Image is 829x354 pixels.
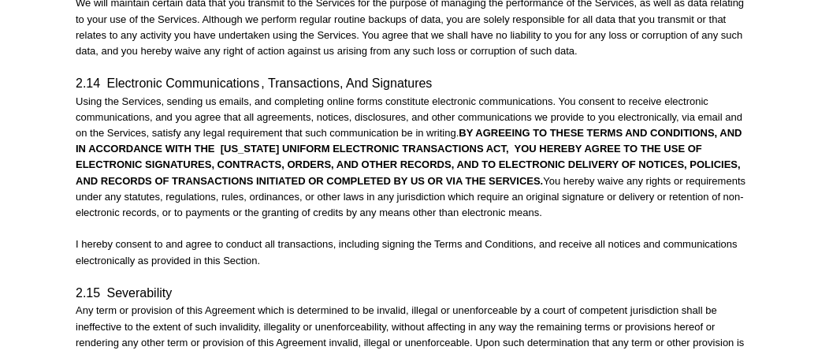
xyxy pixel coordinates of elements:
[106,76,259,90] font: Electronic Communications
[76,95,745,139] font: Using the Services, sending us emails, and completing online forms constitute electronic communic...
[76,286,100,300] font: 2.15
[76,238,740,266] font: I hereby consent to and agree to conduct all transactions, including signing the Terms and Condit...
[76,175,749,218] font: You hereby waive any rights or requirements under any statutes, regulations, rules, ordinances, o...
[76,76,100,90] font: 2.14
[106,286,172,300] font: Severability
[76,127,745,187] strong: BY AGREEING TO THESE TERMS AND CONDITIONS, AND IN ACCORDANCE WITH THE [US_STATE] UNIFORM ELECTRON...
[261,76,432,90] font: , Transactions, And Signatures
